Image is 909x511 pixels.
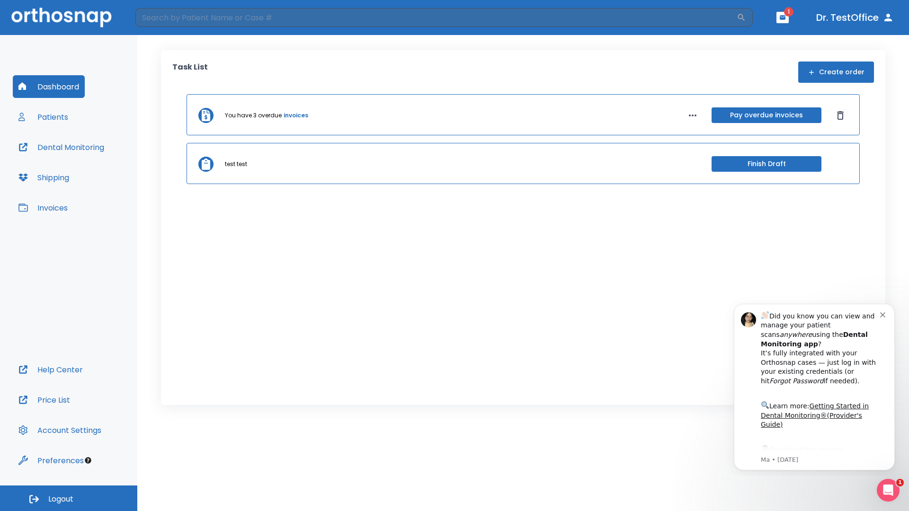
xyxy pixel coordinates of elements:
[48,494,73,504] span: Logout
[41,160,160,169] p: Message from Ma, sent 5w ago
[13,449,89,472] button: Preferences
[812,9,898,26] button: Dr. TestOffice
[798,62,874,83] button: Create order
[13,196,73,219] button: Invoices
[833,108,848,123] button: Dismiss
[11,8,112,27] img: Orthosnap
[896,479,904,486] span: 1
[13,75,85,98] button: Dashboard
[284,111,308,120] a: invoices
[877,479,900,502] iframe: Intercom live chat
[13,358,89,381] button: Help Center
[13,136,110,159] button: Dental Monitoring
[225,111,282,120] p: You have 3 overdue
[135,8,737,27] input: Search by Patient Name or Case #
[13,106,74,128] button: Patients
[712,107,821,123] button: Pay overdue invoices
[13,388,76,411] button: Price List
[41,149,160,197] div: Download the app: | ​ Let us know if you need help getting started!
[13,166,75,189] button: Shipping
[84,456,92,465] div: Tooltip anchor
[225,160,247,168] p: test test
[160,15,168,22] button: Dismiss notification
[720,295,909,476] iframe: Intercom notifications message
[172,62,208,83] p: Task List
[41,151,125,168] a: App Store
[13,419,107,441] button: Account Settings
[712,156,821,172] button: Finish Draft
[784,7,793,17] span: 1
